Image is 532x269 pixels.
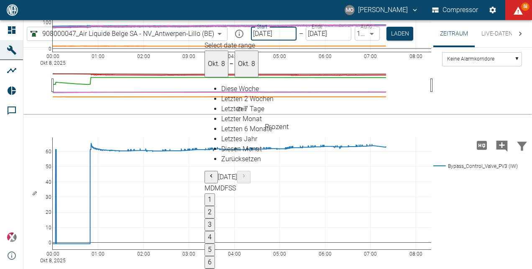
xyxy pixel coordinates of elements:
div: Letztes Jahr [221,134,274,144]
span: Letzter Monat [221,115,262,123]
button: Compressor [430,3,480,18]
button: 1 [205,193,215,206]
div: Diese Woche [221,84,274,94]
span: Dienstag [210,184,215,192]
span: 908000047_Air Liquide Belge SA - NV_Antwerpen-Lillo (BE) [42,29,214,38]
button: Okt. 8 [205,51,228,77]
span: Samstag [228,184,232,192]
button: Laden [386,27,413,41]
text: Keine Alarmkorridore [447,56,494,62]
span: Diese Woche [221,85,259,93]
button: Okt. 8 [235,51,258,77]
button: mario.oeser@neuman-esser.com [343,3,420,18]
p: – [299,29,303,38]
button: 5 [205,244,215,256]
span: Zurücksetzen [221,155,261,163]
span: Okt. 8 [208,60,225,68]
div: Letzter Monat [221,114,274,124]
label: Ende [312,23,322,30]
span: Sonntag [232,184,236,192]
input: DD.MM.YYYY [251,27,297,41]
div: Letzten 7 Tage [221,104,274,114]
div: 1 Sekunde [355,27,380,41]
button: Zeitraum [433,20,475,47]
span: Diesen Monat [221,145,262,153]
a: 908000047_Air Liquide Belge SA - NV_Antwerpen-Lillo (BE) [29,29,214,39]
span: [DATE] [218,173,237,181]
span: Mittwoch [215,184,220,192]
span: Letzten 6 Monate [221,125,272,133]
button: 2 [205,206,215,218]
img: Xplore Logo [7,232,17,242]
div: Letzten 6 Monate [221,124,274,134]
button: 3 [205,218,215,231]
h5: – [228,60,235,68]
button: Kommentar hinzufügen [492,134,512,156]
span: Okt. 8 [238,60,255,68]
span: Montag [205,184,210,192]
span: Letzten 2 Wochen [221,95,274,103]
span: Letztes Jahr [221,135,257,143]
div: Letzten 2 Wochen [221,94,274,104]
button: Previous month [205,171,218,183]
button: mission info [231,25,248,42]
img: logo [6,4,19,15]
button: 6 [205,256,215,269]
span: Letzten 7 Tage [221,105,264,113]
div: MO [345,5,355,15]
span: Donnerstag [220,184,225,192]
button: Einstellungen [485,3,500,18]
span: 58 [521,3,529,11]
label: Start [257,23,267,30]
input: DD.MM.YYYY [306,27,351,41]
div: Diesen Monat [221,144,274,154]
span: Select date range [205,41,255,49]
button: Daten filtern [512,134,532,156]
button: Live-Daten [475,20,519,47]
button: 4 [205,231,215,244]
div: Zurücksetzen [221,154,274,164]
button: Next month [237,171,251,183]
span: Hohe Auflösung [472,141,492,149]
label: Auflösung [361,23,375,30]
span: Freitag [225,184,228,192]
